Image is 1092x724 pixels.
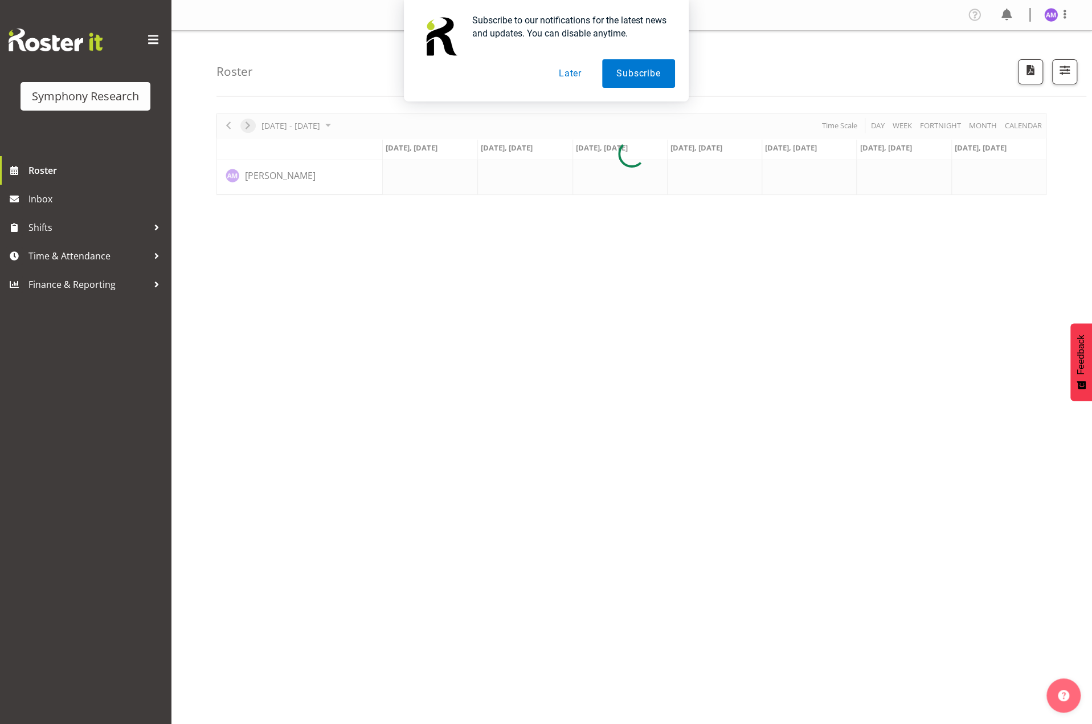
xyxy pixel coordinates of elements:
span: Feedback [1076,335,1086,375]
span: Roster [28,162,165,179]
div: Subscribe to our notifications for the latest news and updates. You can disable anytime. [463,14,675,40]
span: Time & Attendance [28,247,148,265]
span: Finance & Reporting [28,276,148,293]
button: Feedback - Show survey [1070,323,1092,401]
button: Subscribe [602,59,674,88]
span: Inbox [28,190,165,208]
span: Shifts [28,219,148,236]
img: help-xxl-2.png [1058,690,1069,701]
img: notification icon [418,14,463,59]
button: Later [545,59,596,88]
